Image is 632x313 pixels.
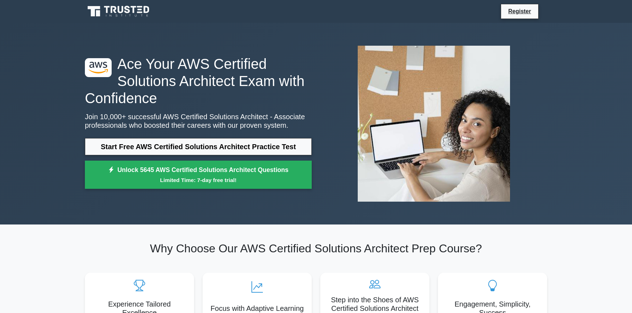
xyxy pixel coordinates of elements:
[85,242,547,255] h2: Why Choose Our AWS Certified Solutions Architect Prep Course?
[85,112,312,130] p: Join 10,000+ successful AWS Certified Solutions Architect - Associate professionals who boosted t...
[504,7,535,16] a: Register
[85,161,312,189] a: Unlock 5645 AWS Certified Solutions Architect QuestionsLimited Time: 7-day free trial!
[85,55,312,107] h1: Ace Your AWS Certified Solutions Architect Exam with Confidence
[85,138,312,155] a: Start Free AWS Certified Solutions Architect Practice Test
[94,176,303,184] small: Limited Time: 7-day free trial!
[208,304,306,313] h5: Focus with Adaptive Learning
